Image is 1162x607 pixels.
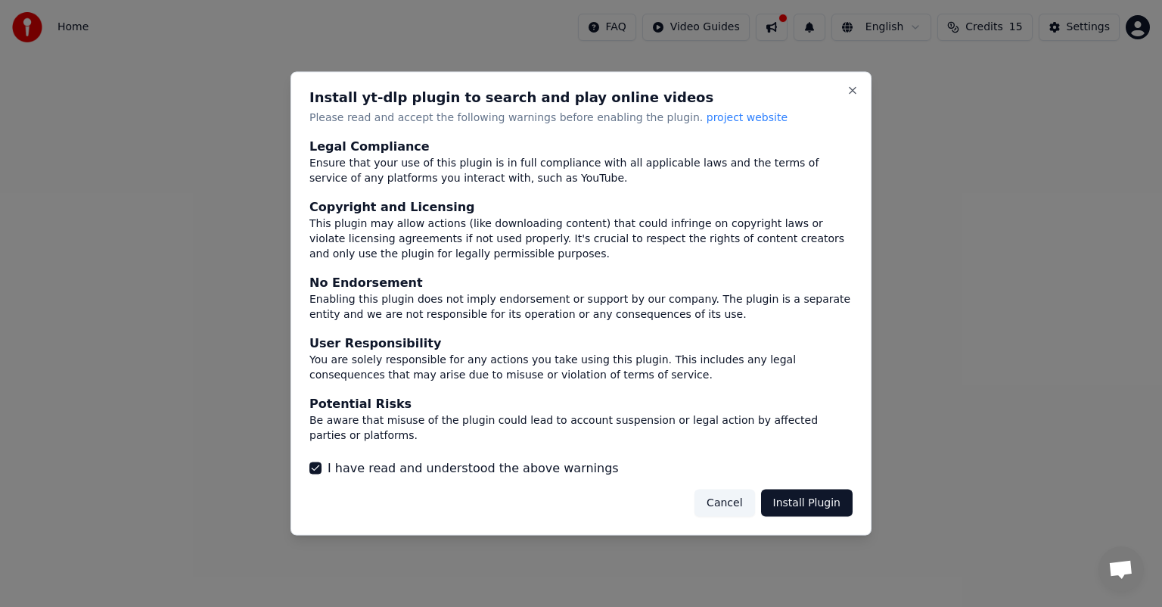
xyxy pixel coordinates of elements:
div: User Responsibility [309,334,853,352]
div: No Endorsement [309,273,853,291]
div: Legal Compliance [309,137,853,155]
p: Please read and accept the following warnings before enabling the plugin. [309,111,853,126]
button: Install Plugin [761,489,853,516]
span: project website [707,111,788,123]
div: Potential Risks [309,394,853,412]
div: Enabling this plugin does not imply endorsement or support by our company. The plugin is a separa... [309,291,853,322]
div: You are solely responsible for any actions you take using this plugin. This includes any legal co... [309,352,853,382]
div: Be aware that misuse of the plugin could lead to account suspension or legal action by affected p... [309,412,853,443]
h2: Install yt-dlp plugin to search and play online videos [309,91,853,104]
div: This plugin may allow actions (like downloading content) that could infringe on copyright laws or... [309,216,853,261]
div: Ensure that your use of this plugin is in full compliance with all applicable laws and the terms ... [309,155,853,185]
div: Copyright and Licensing [309,198,853,216]
label: I have read and understood the above warnings [328,459,619,477]
button: Cancel [694,489,754,516]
